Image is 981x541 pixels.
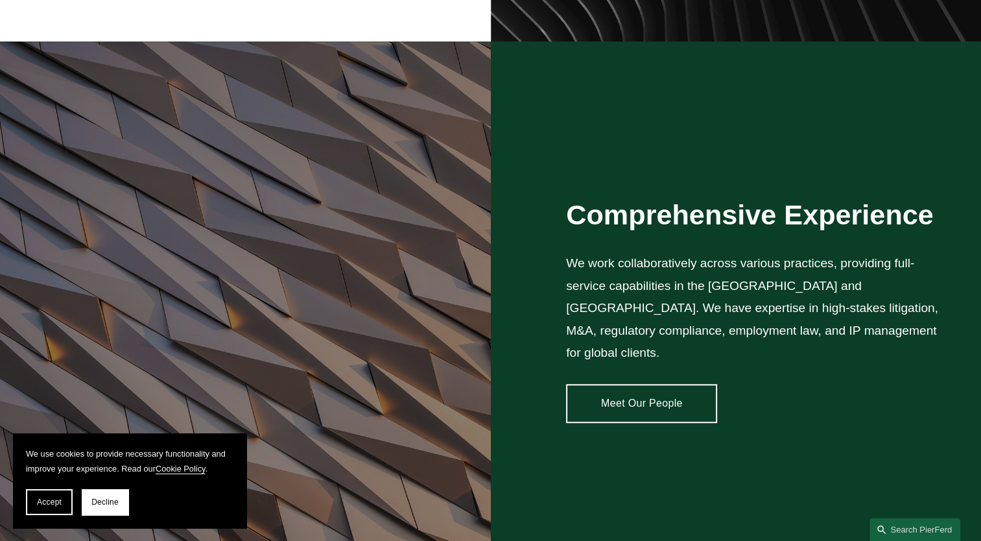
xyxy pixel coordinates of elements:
section: Cookie banner [13,433,246,528]
p: We work collaboratively across various practices, providing full-service capabilities in the [GEO... [566,252,944,365]
p: We use cookies to provide necessary functionality and improve your experience. Read our . [26,446,233,476]
button: Decline [82,489,128,515]
a: Search this site [869,518,960,541]
a: Cookie Policy [156,464,206,474]
button: Accept [26,489,73,515]
span: Accept [37,498,62,507]
span: Decline [91,498,119,507]
a: Meet Our People [566,384,717,423]
h2: Comprehensive Experience [566,198,944,232]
